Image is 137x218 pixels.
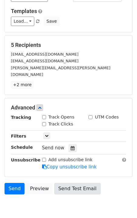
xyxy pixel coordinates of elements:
label: Track Clicks [48,121,73,127]
strong: Unsubscribe [11,158,41,162]
button: Save [44,17,59,26]
h5: 5 Recipients [11,42,126,48]
a: Send [5,183,25,194]
a: Preview [26,183,53,194]
strong: Filters [11,134,26,138]
a: Send Test Email [54,183,100,194]
label: Add unsubscribe link [48,157,93,163]
div: Widget de chat [107,189,137,218]
a: +2 more [11,81,34,89]
span: Send now [42,145,65,151]
a: Templates [11,8,37,14]
label: UTM Codes [95,114,119,120]
small: [EMAIL_ADDRESS][DOMAIN_NAME] [11,59,79,63]
h5: Advanced [11,104,126,111]
small: [PERSON_NAME][EMAIL_ADDRESS][PERSON_NAME][DOMAIN_NAME] [11,66,110,77]
small: [EMAIL_ADDRESS][DOMAIN_NAME] [11,52,79,57]
iframe: Chat Widget [107,189,137,218]
strong: Tracking [11,115,31,120]
a: Load... [11,17,34,26]
strong: Schedule [11,145,33,150]
label: Track Opens [48,114,75,120]
a: Copy unsubscribe link [42,164,97,170]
